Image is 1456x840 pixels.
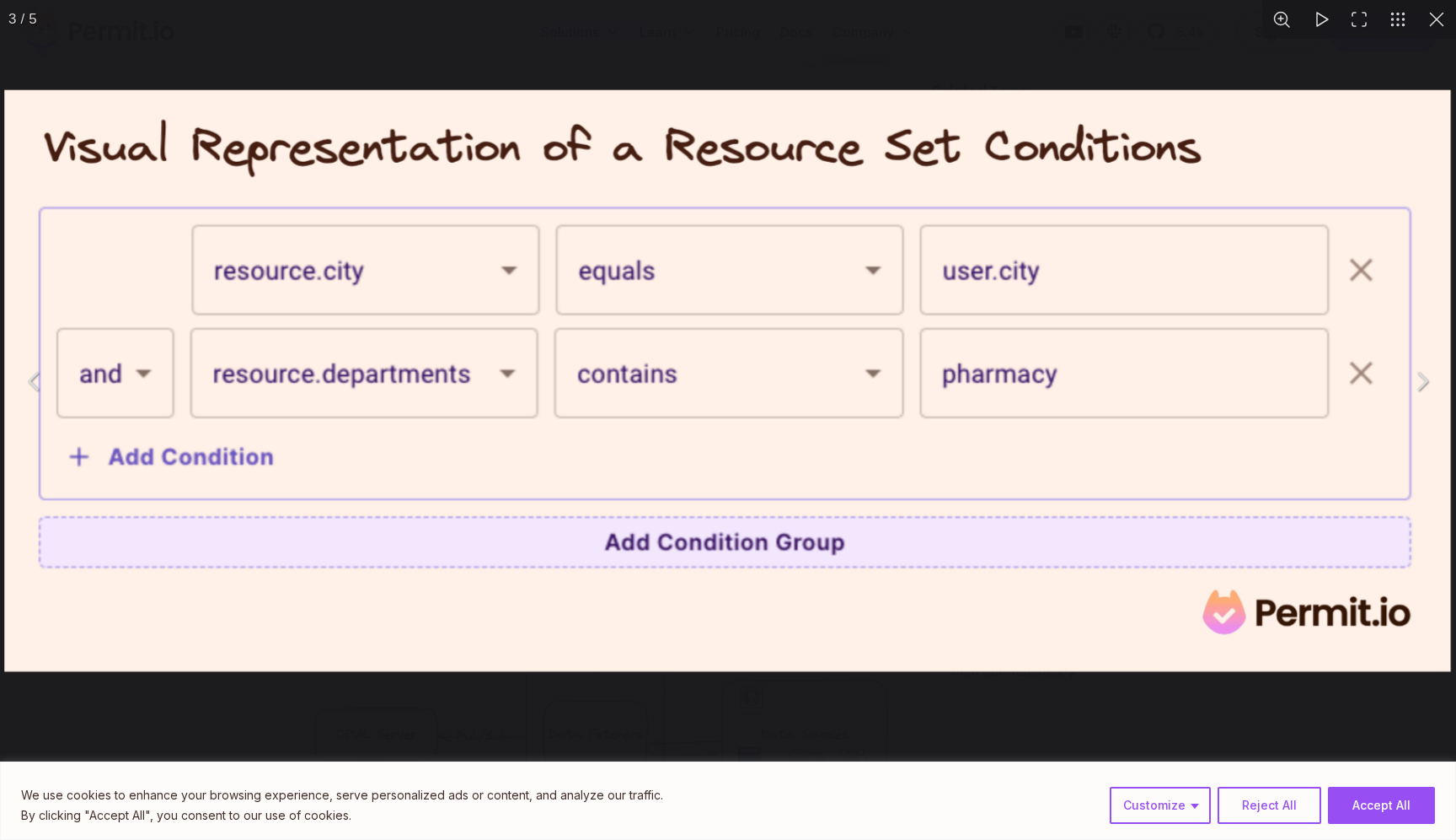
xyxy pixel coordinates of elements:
[1110,787,1211,824] button: Customize
[21,785,663,805] p: We use cookies to enhance your browsing experience, serve personalized ads or content, and analyz...
[4,90,1451,672] img: Image 3 of 5
[1400,360,1443,402] button: Next
[1328,787,1435,824] button: Accept All
[21,805,663,826] p: By clicking "Accept All", you consent to our use of cookies.
[1218,787,1321,824] button: Reject All
[13,360,56,402] button: Previous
